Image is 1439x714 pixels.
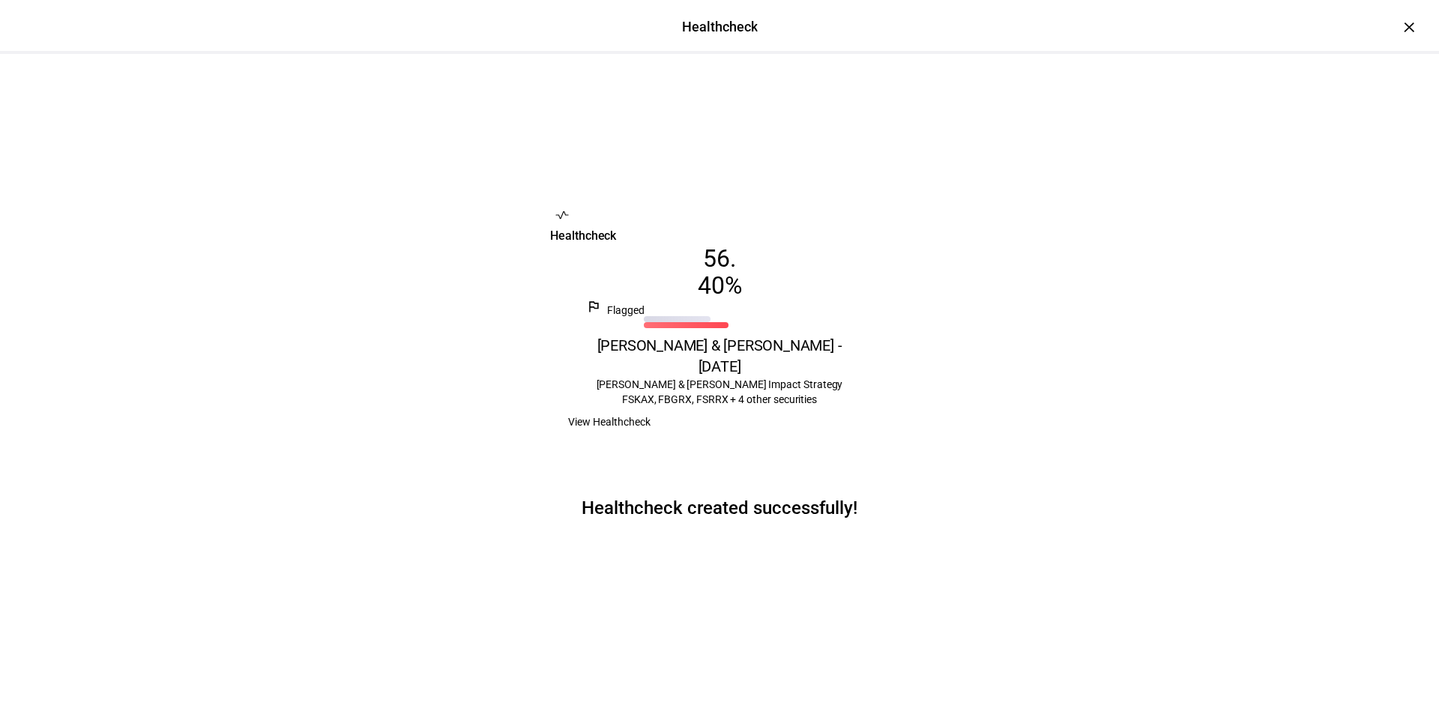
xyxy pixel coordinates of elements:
div: [PERSON_NAME] & [PERSON_NAME] - [DATE] [550,335,889,377]
span: % [725,272,742,299]
div: Healthcheck [682,17,758,37]
p: Healthcheck created successfully! [582,496,857,520]
div: Healthcheck [550,227,889,245]
span: 56 [703,245,730,272]
mat-icon: vital_signs [555,208,570,223]
mat-icon: outlined_flag [586,299,601,314]
div: FSKAX, FBGRX, FSRRX + 4 other securities [550,377,889,407]
span: 40 [698,272,725,299]
button: View Healthcheck [550,407,669,437]
span: Flagged [607,304,645,316]
div: × [1397,15,1421,39]
div: [PERSON_NAME] & [PERSON_NAME] Impact Strategy [586,377,853,392]
span: View Healthcheck [568,407,651,437]
span: . [730,245,736,272]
